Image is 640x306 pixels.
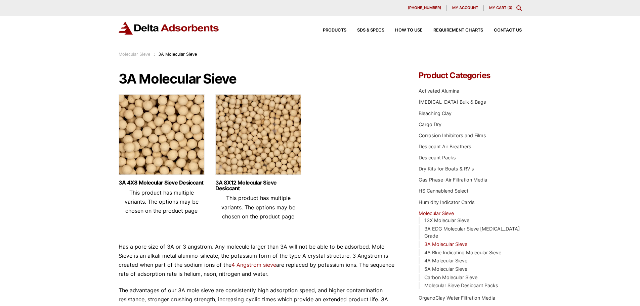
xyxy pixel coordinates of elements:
[402,5,447,11] a: [PHONE_NUMBER]
[419,99,486,105] a: [MEDICAL_DATA] Bulk & Bags
[231,261,276,268] a: 4 Angstrom sieve
[119,71,399,86] h1: 3A Molecular Sieve
[424,266,467,272] a: 5A Molecular Sieve
[509,5,511,10] span: 0
[119,180,205,186] a: 3A 4X8 Molecular Sieve Desiccant
[419,88,459,94] a: Activated Alumina
[424,250,501,255] a: 4A Blue Indicating Molecular Sieve
[125,189,199,214] span: This product has multiple variants. The options may be chosen on the product page
[483,28,522,33] a: Contact Us
[158,52,197,57] span: 3A Molecular Sieve
[419,199,475,205] a: Humidity Indicator Cards
[221,195,295,219] span: This product has multiple variants. The options may be chosen on the product page
[419,210,454,216] a: Molecular Sieve
[516,5,522,11] div: Toggle Modal Content
[419,166,474,171] a: Dry Kits for Boats & RV's
[312,28,346,33] a: Products
[447,5,484,11] a: My account
[424,226,520,239] a: 3A EDG Molecular Sieve [MEDICAL_DATA] Grade
[419,110,452,116] a: Bleaching Clay
[346,28,384,33] a: SDS & SPECS
[419,133,486,138] a: Corrosion Inhibitors and Films
[419,155,456,160] a: Desiccant Packs
[408,6,441,10] span: [PHONE_NUMBER]
[154,52,155,57] span: :
[424,274,477,280] a: Carbon Molecular Sieve
[119,52,150,57] a: Molecular Sieve
[419,295,495,301] a: OrganoClay Water Filtration Media
[433,28,483,33] span: Requirement Charts
[215,180,301,191] a: 3A 8X12 Molecular Sieve Desiccant
[419,177,487,183] a: Gas Phase-Air Filtration Media
[424,258,467,263] a: 4A Molecular Sieve
[395,28,423,33] span: How to Use
[384,28,423,33] a: How to Use
[424,217,469,223] a: 13X Molecular Sieve
[357,28,384,33] span: SDS & SPECS
[119,21,219,35] img: Delta Adsorbents
[494,28,522,33] span: Contact Us
[419,71,521,80] h4: Product Categories
[489,5,512,10] a: My Cart (0)
[424,283,498,288] a: Molecular Sieve Desiccant Packs
[419,188,468,194] a: HS Cannablend Select
[424,241,467,247] a: 3A Molecular Sieve
[119,242,399,279] p: Has a pore size of 3A or 3 angstrom. Any molecule larger than 3A will not be able to be adsorbed....
[419,144,471,149] a: Desiccant Air Breathers
[423,28,483,33] a: Requirement Charts
[452,6,478,10] span: My account
[323,28,346,33] span: Products
[419,121,441,127] a: Cargo Dry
